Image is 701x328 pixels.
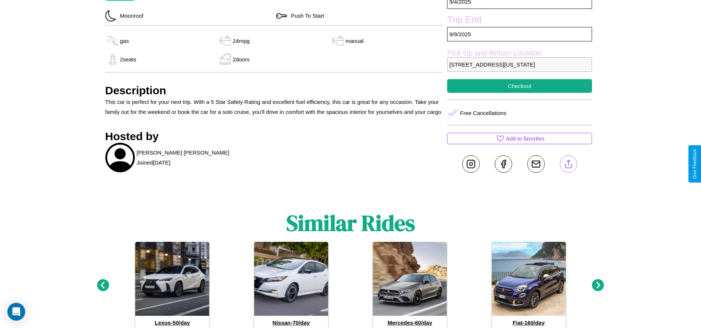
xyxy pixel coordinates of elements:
p: 24 mpg [233,36,250,46]
img: gas [331,35,346,46]
button: Add to favorites [447,133,592,144]
div: Open Intercom Messenger [7,303,25,321]
p: Moonroof [116,11,143,21]
img: gas [105,54,120,65]
p: This car is perfect for your next trip. With a 5 Star Safety Rating and excellent fuel efficiency... [105,97,444,117]
div: Give Feedback [692,149,697,179]
label: Pick Up and Return Location [447,49,592,57]
p: [PERSON_NAME] [PERSON_NAME] [137,148,229,158]
p: Push To Start [287,11,324,21]
p: [STREET_ADDRESS][US_STATE] [447,57,592,72]
p: Joined [DATE] [137,158,170,168]
p: Free Cancellations [460,108,506,118]
p: 2 doors [233,54,250,64]
p: 9 / 9 / 2025 [447,27,592,41]
p: Add to favorites [506,133,544,143]
button: Checkout [447,79,592,93]
p: 2 seats [120,54,136,64]
img: gas [218,54,233,65]
img: gas [218,35,233,46]
label: Trip End [447,14,592,27]
p: manual [346,36,364,46]
img: gas [105,35,120,46]
h1: Similar Rides [286,208,415,238]
p: gas [120,36,129,46]
h3: Description [105,84,444,97]
h3: Hosted by [105,130,444,143]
